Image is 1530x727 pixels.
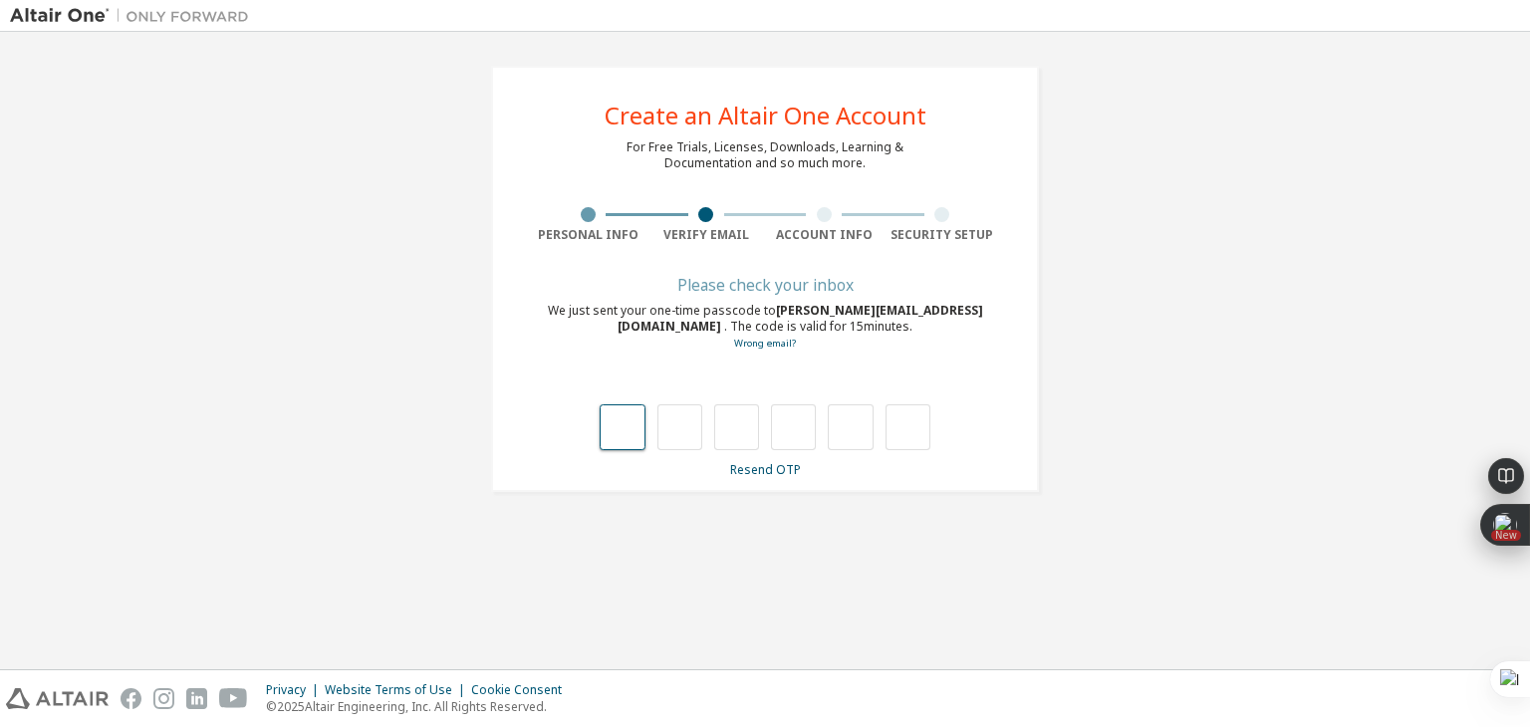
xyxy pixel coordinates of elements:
[730,461,801,478] a: Resend OTP
[6,688,109,709] img: altair_logo.svg
[266,682,325,698] div: Privacy
[627,139,903,171] div: For Free Trials, Licenses, Downloads, Learning & Documentation and so much more.
[734,337,796,350] a: Go back to the registration form
[471,682,574,698] div: Cookie Consent
[10,6,259,26] img: Altair One
[186,688,207,709] img: linkedin.svg
[884,227,1002,243] div: Security Setup
[529,303,1001,352] div: We just sent your one-time passcode to . The code is valid for 15 minutes.
[266,698,574,715] p: © 2025 Altair Engineering, Inc. All Rights Reserved.
[325,682,471,698] div: Website Terms of Use
[605,104,926,127] div: Create an Altair One Account
[529,227,647,243] div: Personal Info
[529,279,1001,291] div: Please check your inbox
[765,227,884,243] div: Account Info
[219,688,248,709] img: youtube.svg
[618,302,983,335] span: [PERSON_NAME][EMAIL_ADDRESS][DOMAIN_NAME]
[121,688,141,709] img: facebook.svg
[647,227,766,243] div: Verify Email
[153,688,174,709] img: instagram.svg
